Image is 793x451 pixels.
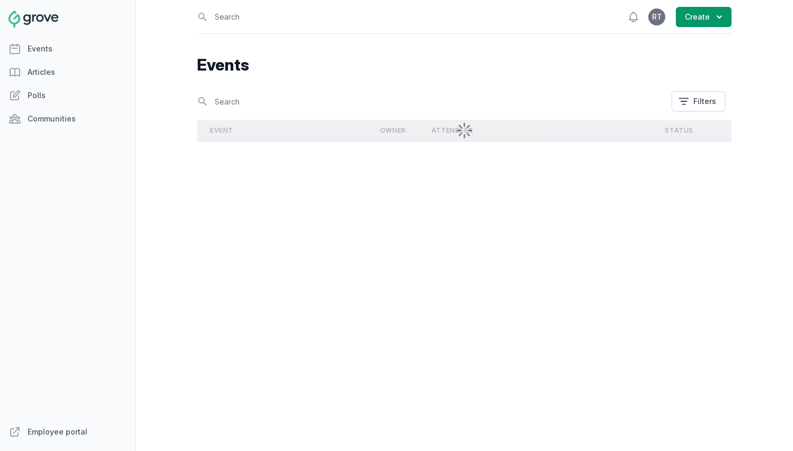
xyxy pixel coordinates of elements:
button: Filters [672,91,725,111]
button: Create [676,7,732,27]
button: RT [648,8,665,25]
span: RT [652,13,662,21]
h1: Events [197,55,732,74]
img: Grove [8,11,58,28]
input: Search [197,92,665,111]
